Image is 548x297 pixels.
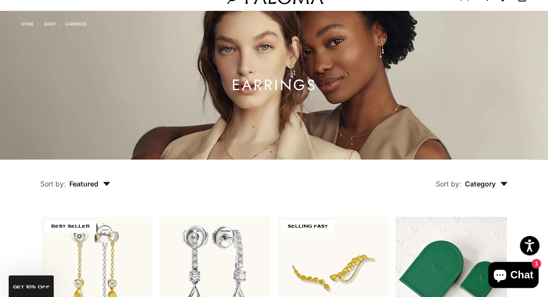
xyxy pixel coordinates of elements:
span: BEST SELLER [45,220,96,232]
span: Sort by: [436,180,461,188]
span: SELLING FAST [281,220,334,232]
nav: Breadcrumb [21,20,87,26]
inbox-online-store-chat: Shopify online store chat [486,262,541,290]
a: Earrings [65,21,87,26]
button: Sort by: Featured [20,160,130,196]
span: Category [465,180,508,188]
h1: Earrings [232,80,317,91]
span: Sort by: [40,180,66,188]
button: Sort by: Category [416,160,528,196]
span: Featured [69,180,110,188]
a: Home [21,21,34,26]
div: GET 10% Off [9,275,54,297]
a: Shop [44,21,55,26]
span: GET 10% Off [13,285,50,289]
